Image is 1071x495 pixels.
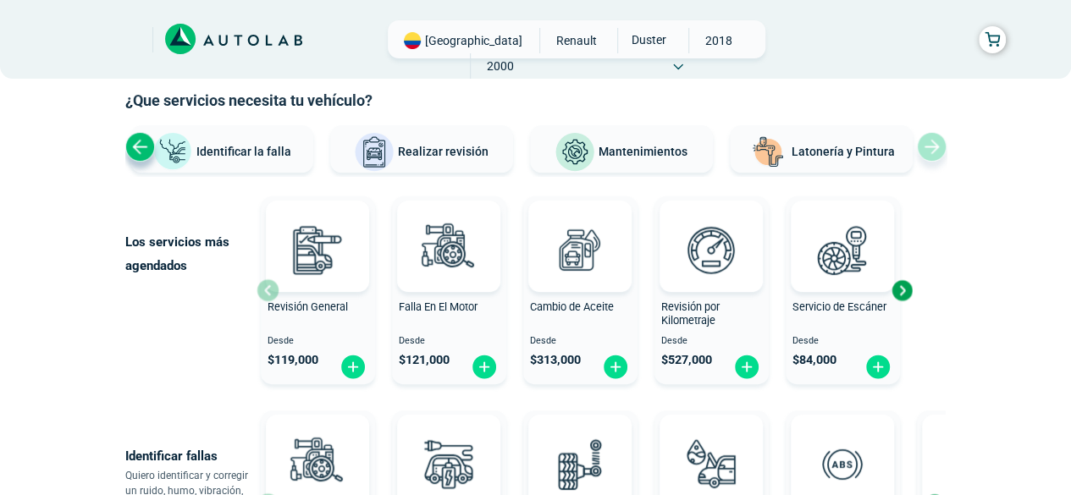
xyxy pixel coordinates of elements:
img: AD0BCuuxAAAAAElFTkSuQmCC [817,204,868,255]
img: AD0BCuuxAAAAAElFTkSuQmCC [423,418,474,469]
img: fi_plus-circle2.svg [733,354,760,380]
img: Identificar la falla [152,132,193,172]
button: Realizar revisión [330,125,513,173]
img: cambio_de_aceite-v3.svg [543,212,617,287]
button: Servicio de Escáner Desde $84,000 [786,196,900,384]
span: Realizar revisión [398,145,489,158]
span: [GEOGRAPHIC_DATA] [425,32,522,49]
img: Flag of COLOMBIA [404,32,421,49]
span: Latonería y Pintura [792,145,895,158]
button: Identificar la falla [130,125,313,173]
button: Latonería y Pintura [730,125,913,173]
span: $ 121,000 [399,353,450,367]
button: Mantenimientos [530,125,713,173]
img: AD0BCuuxAAAAAElFTkSuQmCC [686,204,737,255]
span: Mantenimientos [599,145,687,158]
img: AD0BCuuxAAAAAElFTkSuQmCC [555,418,605,469]
span: Revisión por Kilometraje [661,300,720,327]
button: Cambio de Aceite Desde $313,000 [523,196,638,384]
img: fi_plus-circle2.svg [602,354,629,380]
span: Servicio de Escáner [792,300,886,313]
span: $ 527,000 [661,353,712,367]
span: Desde [661,336,762,347]
img: AD0BCuuxAAAAAElFTkSuQmCC [686,418,737,469]
span: DUSTER [618,28,678,52]
img: diagnostic_engine-v3.svg [411,212,486,287]
img: AD0BCuuxAAAAAElFTkSuQmCC [292,204,343,255]
span: Cambio de Aceite [530,300,614,313]
img: AD0BCuuxAAAAAElFTkSuQmCC [817,418,868,469]
img: fi_plus-circle2.svg [864,354,892,380]
div: Previous slide [125,132,155,162]
button: Falla En El Motor Desde $121,000 [392,196,506,384]
img: revision_general-v3.svg [280,212,355,287]
img: revision_por_kilometraje-v3.svg [674,212,748,287]
button: Revisión por Kilometraje Desde $527,000 [654,196,769,384]
span: 2018 [689,28,749,53]
img: AD0BCuuxAAAAAElFTkSuQmCC [423,204,474,255]
img: Realizar revisión [354,132,395,173]
p: Identificar fallas [125,444,257,468]
img: fi_plus-circle2.svg [471,354,498,380]
img: Mantenimientos [555,132,595,173]
span: $ 84,000 [792,353,836,367]
span: Identificar la falla [196,144,291,157]
button: Revisión General Desde $119,000 [261,196,375,384]
img: AD0BCuuxAAAAAElFTkSuQmCC [292,418,343,469]
h2: ¿Que servicios necesita tu vehículo? [125,90,947,112]
span: $ 119,000 [268,353,318,367]
span: Desde [268,336,368,347]
span: 2000 [471,53,531,79]
p: Los servicios más agendados [125,230,257,278]
span: Falla En El Motor [399,300,478,313]
img: AD0BCuuxAAAAAElFTkSuQmCC [555,204,605,255]
span: RENAULT [547,28,607,53]
span: $ 313,000 [530,353,581,367]
img: Latonería y Pintura [748,132,788,173]
img: fi_plus-circle2.svg [340,354,367,380]
div: Next slide [889,278,914,303]
span: Desde [792,336,893,347]
span: Desde [530,336,631,347]
img: escaner-v3.svg [805,212,880,287]
span: Desde [399,336,500,347]
span: Revisión General [268,300,348,313]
